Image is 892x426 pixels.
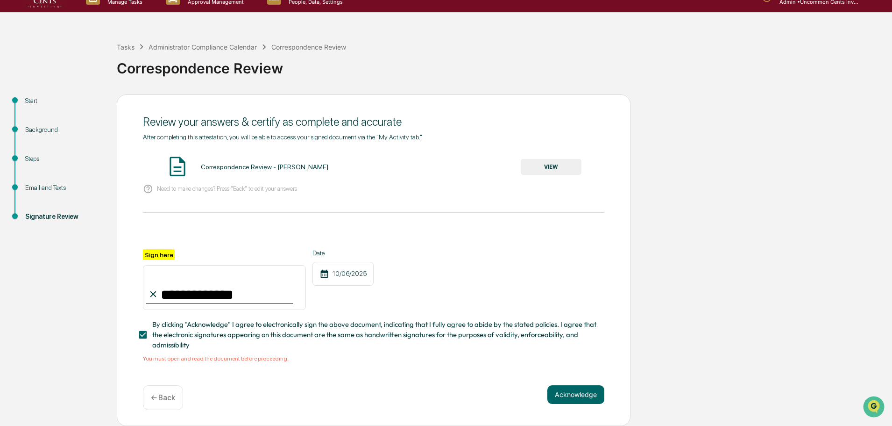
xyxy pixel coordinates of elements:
div: We're available if you need us! [32,81,118,88]
div: You must open and read the document before proceeding. [143,355,604,362]
span: Pylon [93,159,113,166]
div: Review your answers & certify as complete and accurate [143,115,604,129]
div: Start [25,96,102,106]
div: Correspondence Review [117,52,887,77]
a: 🔎Data Lookup [6,132,63,149]
a: Powered byPylon [66,158,113,166]
p: How can we help? [9,20,170,35]
label: Date [312,249,374,257]
iframe: Open customer support [862,395,887,420]
img: Document Icon [166,155,189,178]
div: 10/06/2025 [312,262,374,286]
a: 🖐️Preclearance [6,114,64,131]
label: Sign here [143,249,175,260]
span: By clicking "Acknowledge" I agree to electronically sign the above document, indicating that I fu... [152,319,597,351]
div: Correspondence Review - [PERSON_NAME] [201,163,328,171]
p: Need to make changes? Press "Back" to edit your answers [157,185,297,192]
span: Data Lookup [19,136,59,145]
span: After completing this attestation, you will be able to access your signed document via the "My Ac... [143,133,422,141]
span: Preclearance [19,118,60,127]
button: VIEW [521,159,581,175]
a: 🗄️Attestations [64,114,120,131]
img: 1746055101610-c473b297-6a78-478c-a979-82029cc54cd1 [9,72,26,88]
div: 🔎 [9,137,17,144]
div: Steps [25,154,102,164]
div: Tasks [117,43,135,51]
div: Background [25,125,102,135]
div: 🗄️ [68,119,75,126]
div: Email and Texts [25,183,102,193]
button: Acknowledge [547,385,604,404]
div: Signature Review [25,212,102,222]
div: 🖐️ [9,119,17,126]
span: Attestations [77,118,116,127]
button: Start new chat [159,74,170,86]
p: ← Back [151,393,175,402]
div: Start new chat [32,72,153,81]
div: Correspondence Review [271,43,346,51]
div: Administrator Compliance Calendar [149,43,257,51]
